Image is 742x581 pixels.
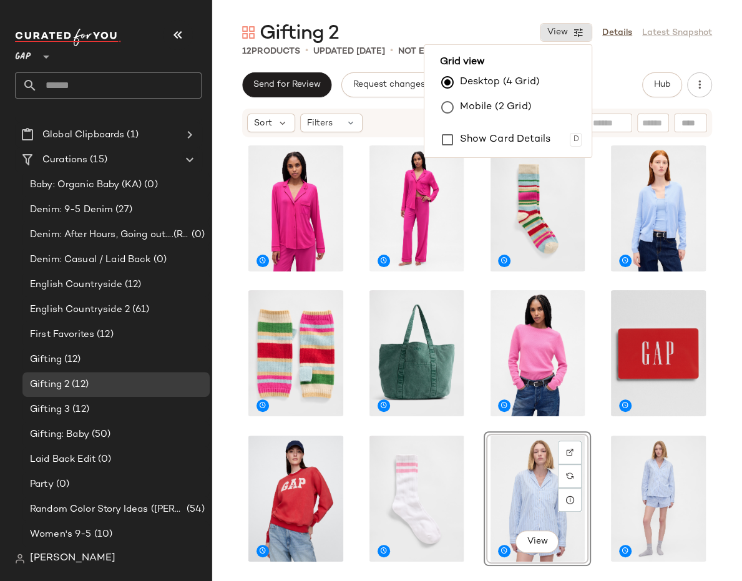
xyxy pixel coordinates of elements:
span: Denim: After Hours, Going out....(Refine Title) [30,228,189,242]
span: Grid view [434,55,582,70]
span: Gifting [30,353,62,367]
span: Sort [254,117,272,130]
img: cn57621246.jpg [247,436,345,562]
span: Denim: 9-5 Denim [30,203,113,217]
div: Products [242,45,300,58]
span: Hub [653,80,671,90]
span: (12) [69,378,89,392]
span: (0) [142,178,157,192]
span: (61) [130,303,150,317]
img: svg%3e [242,26,255,39]
span: • [390,44,393,59]
label: Desktop (4 Grid) [459,70,539,95]
img: svg%3e [566,449,574,456]
span: (0) [54,477,69,492]
label: Show Card Details [459,122,550,157]
span: Random Color Story Ideas ([PERSON_NAME]) [30,502,183,517]
button: View [515,530,558,553]
img: svg%3e [566,472,574,480]
span: English Countryside [30,278,122,292]
span: View [526,537,547,547]
div: D [570,133,582,147]
span: Gifting: Baby [30,427,89,442]
img: cfy_white_logo.C9jOOHJF.svg [15,29,121,46]
img: cn60055753.jpg [488,290,587,416]
span: (0) [189,228,205,242]
img: cn57923477.jpg [368,436,466,562]
span: 12 [242,47,251,56]
button: Request changes [341,72,435,97]
span: Send for Review [253,80,321,90]
a: Details [602,26,632,39]
span: (0) [95,452,111,467]
span: Curations [42,153,87,167]
img: cn59852714.jpg [368,145,466,271]
span: (27) [113,203,132,217]
img: cn60284895.jpg [609,145,708,271]
span: Denim: Casual / Laid Back [30,253,151,267]
p: Not Exported [398,45,466,58]
span: (12) [62,353,81,367]
span: (12) [70,403,89,417]
span: Party [30,477,54,492]
span: View [547,27,568,37]
span: Request changes [352,80,424,90]
span: (10) [92,527,113,542]
span: GAP [15,42,31,65]
span: (12) [94,328,114,342]
span: Baby: Organic Baby (KA) [30,178,142,192]
img: cn59852814.jpg [247,145,345,271]
img: cn60292341.jpg [247,290,345,416]
img: cn59776375.jpg [368,290,466,416]
span: (1) [124,128,138,142]
span: (15) [87,153,107,167]
span: (54) [183,502,205,517]
span: • [305,44,308,59]
button: View [540,23,592,42]
p: updated [DATE] [313,45,385,58]
img: svg%3e [15,554,25,564]
img: cn59795065.jpg [488,436,587,562]
img: cn60391119.jpg [609,436,708,562]
button: Send for Review [242,72,331,97]
span: [PERSON_NAME] [30,551,115,566]
span: Global Clipboards [42,128,124,142]
label: Mobile (2 Grid) [459,95,531,120]
span: English Countryside 2 [30,303,130,317]
span: Gifting 2 [260,21,339,46]
button: Hub [642,72,682,97]
span: (50) [89,427,111,442]
span: Women's 9-5 [30,527,92,542]
img: cn16307618.jpg [609,290,708,416]
span: (12) [122,278,142,292]
span: (0) [151,253,167,267]
span: Filters [307,117,333,130]
span: Laid Back Edit [30,452,95,467]
span: Gifting 3 [30,403,70,417]
span: Gifting 2 [30,378,69,392]
span: First Favorites [30,328,94,342]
